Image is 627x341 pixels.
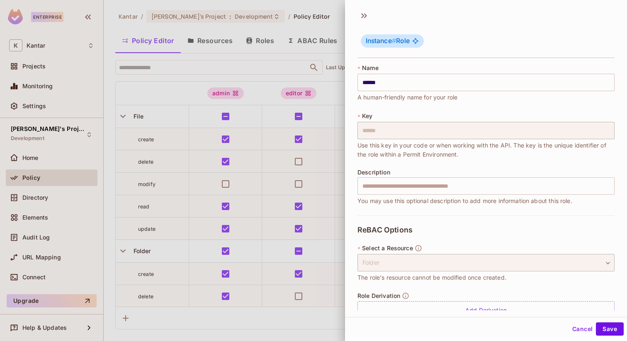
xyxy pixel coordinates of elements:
[357,169,390,176] span: Description
[357,226,413,234] span: ReBAC Options
[362,113,372,119] span: Key
[596,322,624,336] button: Save
[569,322,596,336] button: Cancel
[357,254,615,271] div: Folder
[357,273,506,282] span: The role's resource cannot be modified once created.
[357,141,615,159] span: Use this key in your code or when working with the API. The key is the unique identifier of the r...
[357,301,615,319] div: Add Derivation
[362,245,413,252] span: Select a Resource
[357,93,457,102] span: A human-friendly name for your role
[366,37,396,45] span: Instance
[366,37,410,45] span: Role
[357,293,400,299] span: Role Derivation
[392,37,396,45] span: #
[362,65,379,71] span: Name
[357,196,572,206] span: You may use this optional description to add more information about this role.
